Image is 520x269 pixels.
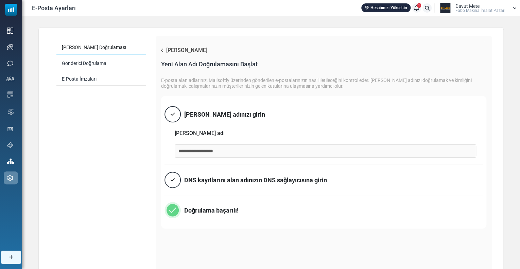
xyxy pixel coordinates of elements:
div: E-posta alan adlarınız, Mailsoftly üzerinden gönderilen e-postalarınızın nasıl iletileceğini kont... [161,75,486,89]
img: sms-icon.png [7,60,13,66]
a: [PERSON_NAME] Doğrulaması [56,41,146,54]
span: Davut Mete [455,4,480,9]
span: E-Posta Ayarları [32,3,76,13]
div: DNS kayıtlarını alan adınızın DNS sağlayıcısına girin [184,175,327,185]
img: support-icon.svg [7,142,13,148]
img: dashboard-icon.svg [7,28,13,34]
div: [PERSON_NAME] adınızı girin [184,110,265,119]
img: contacts-icon.svg [6,77,14,81]
img: User Logo [437,3,454,13]
span: 1 [417,3,421,8]
img: campaigns-icon.png [7,44,13,50]
img: settings-icon.svg [7,175,13,181]
img: workflow.svg [7,108,15,116]
img: email-templates-icon.svg [7,91,13,98]
div: Yeni Alan Adı Doğrulamasını Başlat [161,61,486,68]
a: User Logo Davut Mete Fabo Maki̇na İmalat Pazarl... [437,3,517,13]
a: Gönderici Doğrulama [56,57,146,70]
a: Hesabınızı Yükseltin [361,3,411,12]
a: E-Posta İmzaları [56,73,146,86]
div: [PERSON_NAME] adı [175,129,476,137]
img: landing_pages.svg [7,126,13,132]
span: Fabo Maki̇na İmalat Pazarl... [455,9,508,13]
img: mailsoftly_icon_blue_white.svg [5,4,17,16]
div: Doğrulama başarılı! [184,206,239,215]
a: 1 [412,3,421,13]
a: [PERSON_NAME] [161,47,207,54]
